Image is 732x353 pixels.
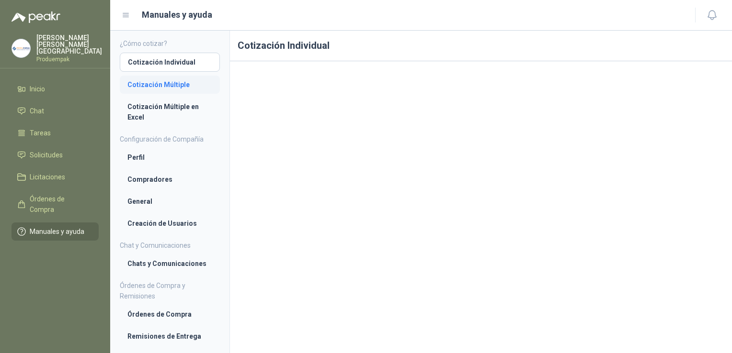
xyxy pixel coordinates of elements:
[11,102,99,120] a: Chat
[30,106,44,116] span: Chat
[127,196,212,207] li: General
[127,218,212,229] li: Creación de Usuarios
[128,57,212,67] li: Cotización Individual
[127,79,212,90] li: Cotización Múltiple
[120,327,220,345] a: Remisiones de Entrega
[120,305,220,323] a: Órdenes de Compra
[142,8,212,22] h1: Manuales y ayuda
[11,222,99,241] a: Manuales y ayuda
[30,172,65,182] span: Licitaciones
[30,194,90,215] span: Órdenes de Compra
[120,53,220,72] a: Cotización Individual
[11,11,60,23] img: Logo peakr
[30,128,51,138] span: Tareas
[120,254,220,273] a: Chats y Comunicaciones
[127,258,212,269] li: Chats y Comunicaciones
[230,31,732,61] h1: Cotización Individual
[238,69,724,341] iframe: 953374dfa75b41f38925b712e2491bfd
[120,38,220,49] h4: ¿Cómo cotizar?
[30,150,63,160] span: Solicitudes
[120,192,220,210] a: General
[11,168,99,186] a: Licitaciones
[11,190,99,219] a: Órdenes de Compra
[120,280,220,301] h4: Órdenes de Compra y Remisiones
[127,174,212,185] li: Compradores
[30,226,84,237] span: Manuales y ayuda
[120,134,220,144] h4: Configuración de Compañía
[127,331,212,342] li: Remisiones de Entrega
[120,98,220,126] a: Cotización Múltiple en Excel
[127,309,212,320] li: Órdenes de Compra
[120,170,220,188] a: Compradores
[36,56,102,62] p: Produempak
[127,101,212,122] li: Cotización Múltiple en Excel
[120,214,220,232] a: Creación de Usuarios
[30,84,45,94] span: Inicio
[11,80,99,98] a: Inicio
[120,148,220,166] a: Perfil
[127,152,212,163] li: Perfil
[11,124,99,142] a: Tareas
[11,146,99,164] a: Solicitudes
[120,240,220,251] h4: Chat y Comunicaciones
[120,76,220,94] a: Cotización Múltiple
[12,39,30,57] img: Company Logo
[36,34,102,55] p: [PERSON_NAME] [PERSON_NAME][GEOGRAPHIC_DATA]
